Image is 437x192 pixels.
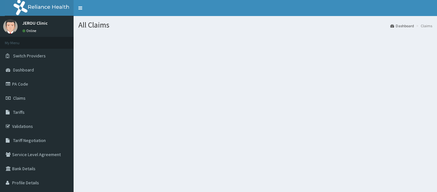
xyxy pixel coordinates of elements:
[13,53,46,59] span: Switch Providers
[390,23,414,29] a: Dashboard
[22,21,48,25] p: JEROU Clinic
[78,21,432,29] h1: All Claims
[22,29,38,33] a: Online
[13,109,25,115] span: Tariffs
[415,23,432,29] li: Claims
[13,95,26,101] span: Claims
[13,67,34,73] span: Dashboard
[13,138,46,143] span: Tariff Negotiation
[3,19,18,34] img: User Image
